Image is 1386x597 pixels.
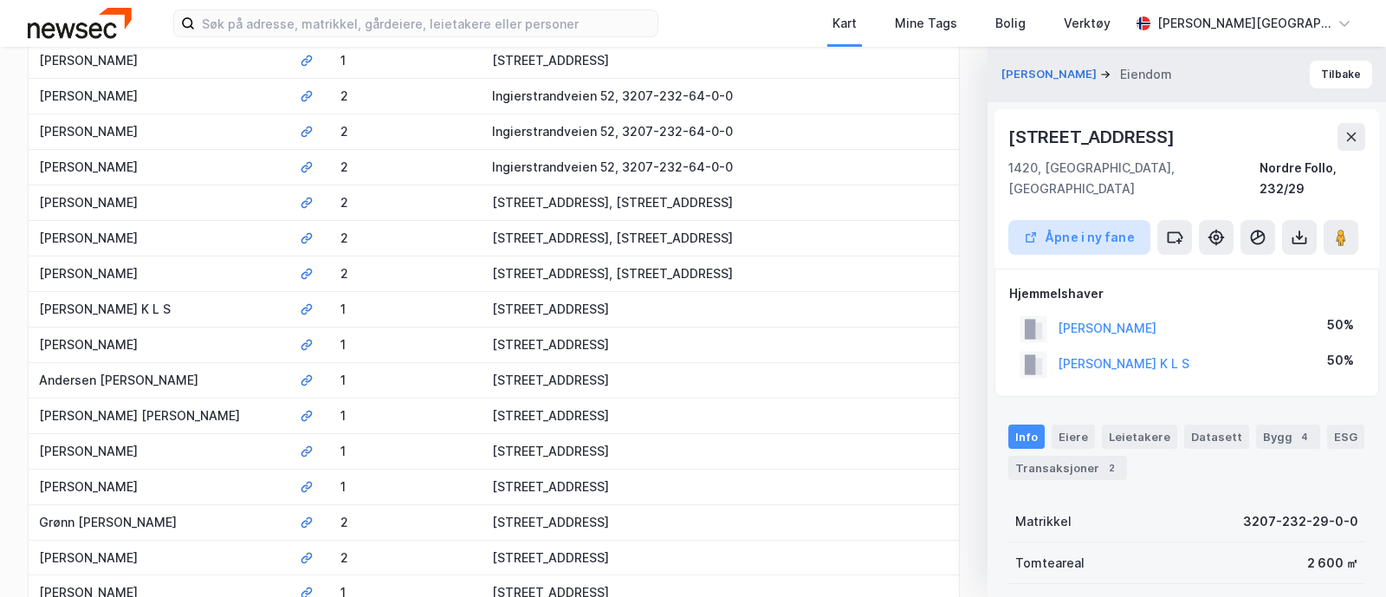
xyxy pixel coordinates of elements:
td: 2 [330,79,482,114]
div: [PERSON_NAME][GEOGRAPHIC_DATA] [1157,13,1331,34]
td: [PERSON_NAME] [29,221,289,256]
td: Grønn [PERSON_NAME] [29,505,289,541]
div: Nordre Follo, 232/29 [1260,158,1365,199]
td: [PERSON_NAME] [29,150,289,185]
td: [STREET_ADDRESS] [482,43,959,79]
td: 1 [330,399,482,434]
td: [STREET_ADDRESS] [482,434,959,470]
div: Leietakere [1102,425,1177,449]
td: [STREET_ADDRESS] [482,541,959,576]
td: 1 [330,328,482,363]
td: Ingierstrandveien 52, 3207-232-64-0-0 [482,79,959,114]
div: Tomteareal [1015,553,1085,574]
td: [PERSON_NAME] [29,79,289,114]
input: Søk på adresse, matrikkel, gårdeiere, leietakere eller personer [195,10,657,36]
td: [PERSON_NAME] K L S [29,292,289,328]
td: Ingierstrandveien 52, 3207-232-64-0-0 [482,150,959,185]
button: Åpne i ny fane [1008,220,1150,255]
div: 50% [1327,350,1354,371]
td: 2 [330,505,482,541]
img: newsec-logo.f6e21ccffca1b3a03d2d.png [28,8,132,38]
td: [PERSON_NAME] [29,470,289,505]
td: 2 [330,185,482,221]
td: [STREET_ADDRESS], [STREET_ADDRESS] [482,185,959,221]
button: Tilbake [1310,61,1372,88]
iframe: Chat Widget [1299,514,1386,597]
td: 2 [330,221,482,256]
td: 2 [330,256,482,292]
td: [STREET_ADDRESS] [482,505,959,541]
td: [STREET_ADDRESS], [STREET_ADDRESS] [482,256,959,292]
td: [STREET_ADDRESS] [482,363,959,399]
td: 1 [330,43,482,79]
td: Ingierstrandveien 52, 3207-232-64-0-0 [482,114,959,150]
td: [PERSON_NAME] [PERSON_NAME] [29,399,289,434]
div: Mine Tags [895,13,957,34]
div: Transaksjoner [1008,456,1127,480]
div: Datasett [1184,425,1249,449]
div: Matrikkel [1015,511,1072,532]
td: [STREET_ADDRESS] [482,292,959,328]
div: Eiere [1052,425,1095,449]
td: [PERSON_NAME] [29,185,289,221]
td: 1 [330,470,482,505]
div: 1420, [GEOGRAPHIC_DATA], [GEOGRAPHIC_DATA] [1008,158,1260,199]
div: Bygg [1256,425,1320,449]
td: [PERSON_NAME] [29,434,289,470]
div: 50% [1327,315,1354,335]
td: [STREET_ADDRESS] [482,328,959,363]
div: 3207-232-29-0-0 [1243,511,1358,532]
td: [PERSON_NAME] [29,328,289,363]
div: 4 [1296,428,1313,445]
div: Hjemmelshaver [1009,283,1364,304]
div: Kontrollprogram for chat [1299,514,1386,597]
td: [PERSON_NAME] [29,43,289,79]
td: 1 [330,292,482,328]
td: [STREET_ADDRESS] [482,399,959,434]
td: [PERSON_NAME] [29,114,289,150]
td: [STREET_ADDRESS] [482,470,959,505]
td: 1 [330,363,482,399]
div: 2 [1103,459,1120,477]
td: 1 [330,434,482,470]
td: 2 [330,114,482,150]
div: Info [1008,425,1045,449]
div: Bolig [995,13,1026,34]
td: [PERSON_NAME] [29,541,289,576]
div: ESG [1327,425,1364,449]
td: [STREET_ADDRESS], [STREET_ADDRESS] [482,221,959,256]
div: [STREET_ADDRESS] [1008,123,1178,151]
td: Andersen [PERSON_NAME] [29,363,289,399]
td: 2 [330,541,482,576]
td: [PERSON_NAME] [29,256,289,292]
button: [PERSON_NAME] [1001,66,1100,83]
div: Kart [832,13,857,34]
div: Eiendom [1120,64,1172,85]
div: Verktøy [1064,13,1111,34]
td: 2 [330,150,482,185]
